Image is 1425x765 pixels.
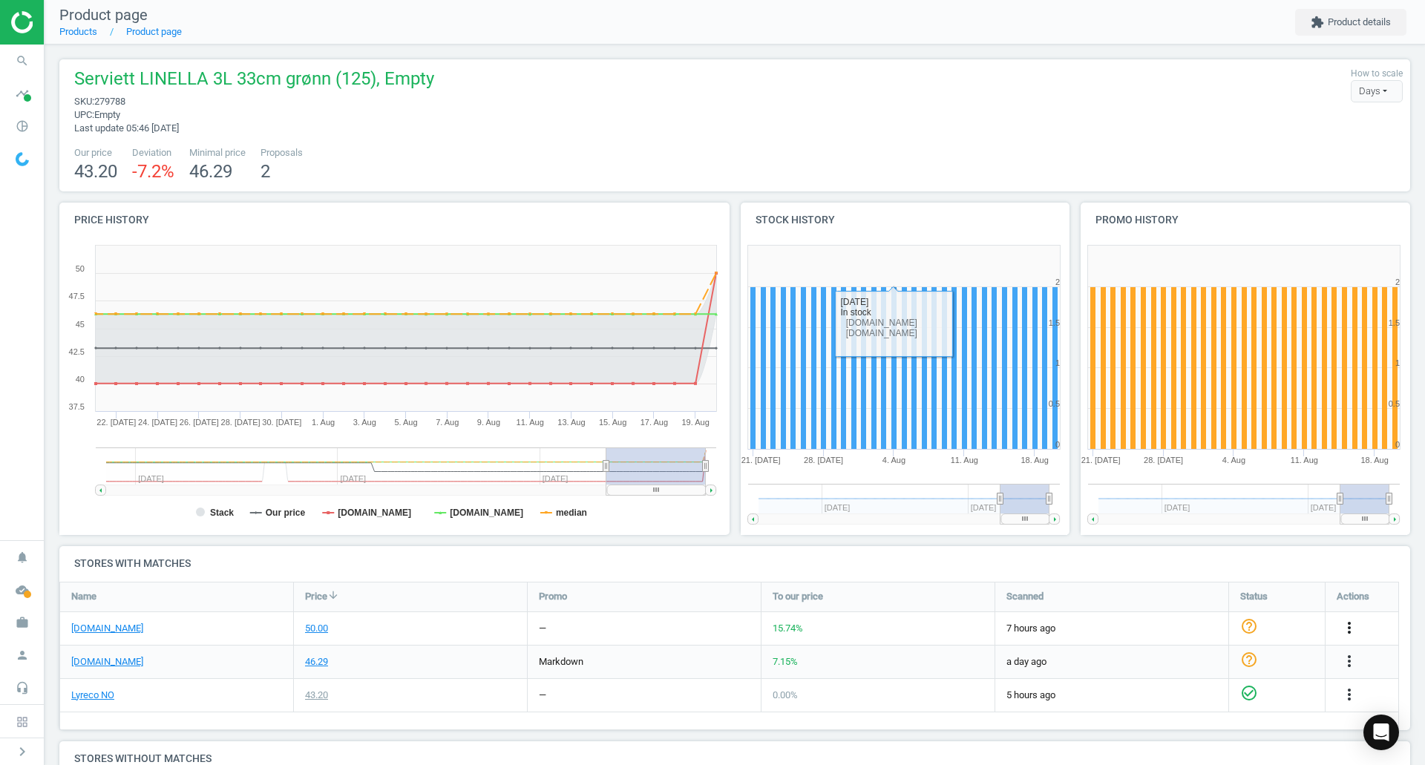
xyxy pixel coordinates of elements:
[69,347,85,356] text: 42.5
[13,743,31,761] i: chevron_right
[1006,590,1044,603] span: Scanned
[1340,686,1358,703] i: more_vert
[71,590,96,603] span: Name
[773,656,798,667] span: 7.15 %
[305,655,328,669] div: 46.29
[1048,399,1059,408] text: 0.5
[539,656,583,667] span: markdown
[8,543,36,571] i: notifications
[353,418,376,427] tspan: 3. Aug
[71,689,114,702] a: Lyreco NO
[16,152,29,166] img: wGWNvw8QSZomAAAAABJRU5ErkJggg==
[76,375,85,384] text: 40
[312,418,335,427] tspan: 1. Aug
[1340,652,1358,672] button: more_vert
[1081,203,1410,237] h4: Promo history
[1081,456,1121,464] tspan: 21. [DATE]
[882,456,905,464] tspan: 4. Aug
[1395,440,1400,449] text: 0
[1006,622,1217,635] span: 7 hours ago
[1240,651,1258,669] i: help_outline
[1240,684,1258,702] i: check_circle_outline
[539,590,567,603] span: Promo
[59,203,730,237] h4: Price history
[539,689,546,702] div: —
[76,264,85,273] text: 50
[394,418,417,427] tspan: 5. Aug
[773,689,798,700] span: 0.00 %
[11,11,117,33] img: ajHJNr6hYgQAAAAASUVORK5CYII=
[741,456,780,464] tspan: 21. [DATE]
[517,418,544,427] tspan: 11. Aug
[126,26,182,37] a: Product page
[1389,318,1400,327] text: 1.5
[69,402,85,411] text: 37.5
[4,742,41,761] button: chevron_right
[436,418,459,427] tspan: 7. Aug
[94,109,120,120] span: Empty
[641,418,668,427] tspan: 17. Aug
[450,508,523,518] tspan: [DOMAIN_NAME]
[132,161,174,182] span: -7.2 %
[76,320,85,329] text: 45
[804,456,843,464] tspan: 28. [DATE]
[1021,456,1048,464] tspan: 18. Aug
[950,456,977,464] tspan: 11. Aug
[59,26,97,37] a: Products
[1055,278,1059,286] text: 2
[59,546,1410,581] h4: Stores with matches
[305,622,328,635] div: 50.00
[557,418,585,427] tspan: 13. Aug
[69,292,85,301] text: 47.5
[1340,619,1358,638] button: more_vert
[266,508,306,518] tspan: Our price
[221,418,261,427] tspan: 28. [DATE]
[8,47,36,75] i: search
[773,590,823,603] span: To our price
[1337,590,1369,603] span: Actions
[1144,456,1183,464] tspan: 28. [DATE]
[1395,278,1400,286] text: 2
[1006,655,1217,669] span: a day ago
[71,655,143,669] a: [DOMAIN_NAME]
[477,418,500,427] tspan: 9. Aug
[74,109,94,120] span: upc :
[741,203,1070,237] h4: Stock history
[1340,686,1358,705] button: more_vert
[1240,590,1268,603] span: Status
[138,418,177,427] tspan: 24. [DATE]
[1340,619,1358,637] i: more_vert
[1055,440,1059,449] text: 0
[74,146,117,160] span: Our price
[305,689,328,702] div: 43.20
[1222,456,1245,464] tspan: 4. Aug
[305,590,327,603] span: Price
[327,589,339,601] i: arrow_downward
[556,508,587,518] tspan: median
[1055,358,1059,367] text: 1
[8,79,36,108] i: timeline
[8,576,36,604] i: cloud_done
[1340,652,1358,670] i: more_vert
[1048,318,1059,327] text: 1.5
[8,641,36,669] i: person
[1006,689,1217,702] span: 5 hours ago
[1311,16,1324,29] i: extension
[8,112,36,140] i: pie_chart_outlined
[1363,715,1399,750] div: Open Intercom Messenger
[1395,358,1400,367] text: 1
[74,96,94,107] span: sku :
[1351,80,1403,102] div: Days
[1389,399,1400,408] text: 0.5
[59,6,148,24] span: Product page
[261,161,270,182] span: 2
[1291,456,1318,464] tspan: 11. Aug
[262,418,301,427] tspan: 30. [DATE]
[1240,617,1258,635] i: help_outline
[773,623,803,634] span: 15.74 %
[599,418,626,427] tspan: 15. Aug
[8,608,36,637] i: work
[8,674,36,702] i: headset_mic
[96,418,136,427] tspan: 22. [DATE]
[132,146,174,160] span: Deviation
